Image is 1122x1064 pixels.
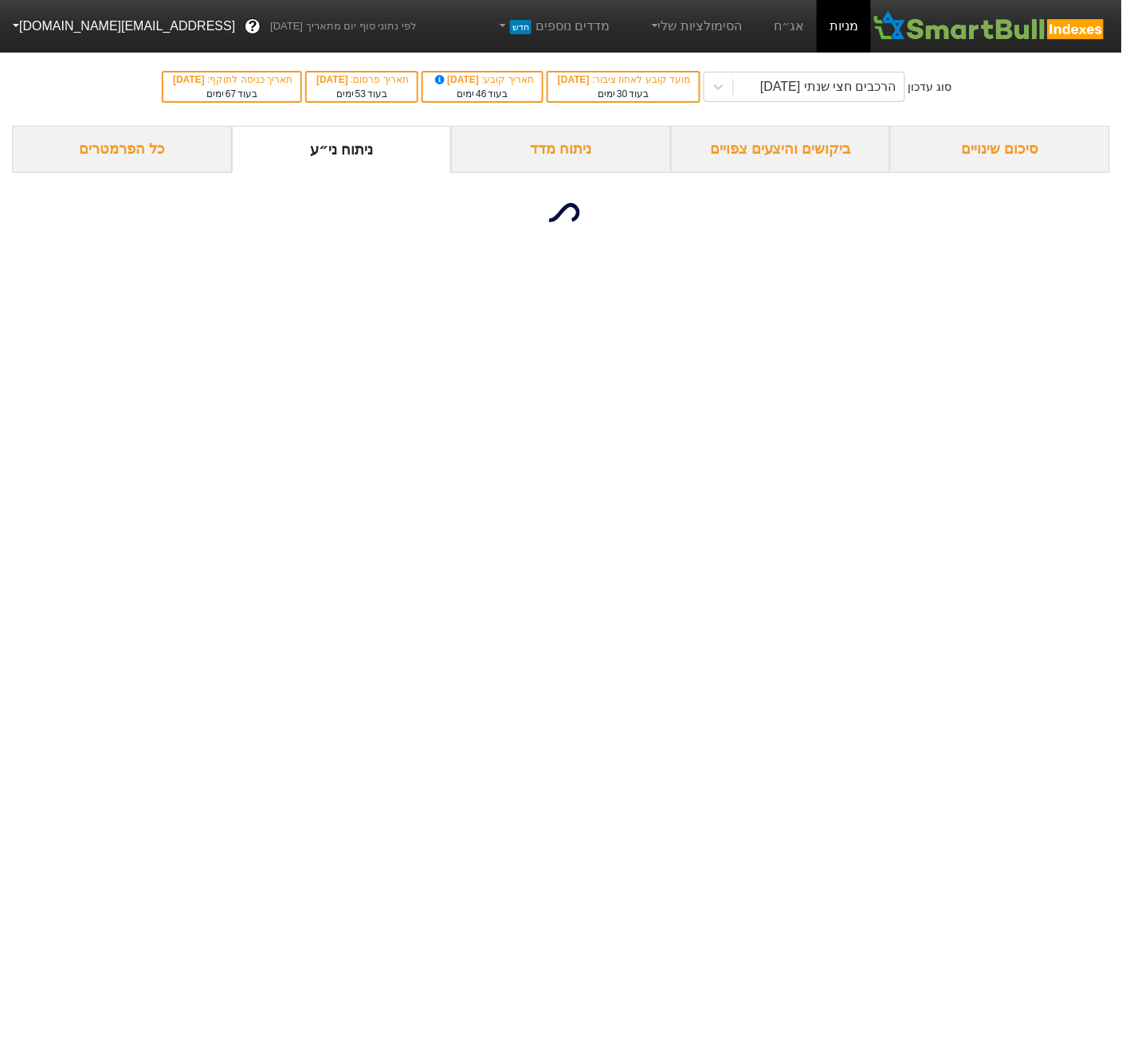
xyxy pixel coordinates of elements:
div: בעוד ימים [171,87,292,101]
div: סיכום שינויים [890,126,1110,173]
div: ניתוח ני״ע [232,126,452,173]
div: ניתוח מדד [451,126,671,173]
a: מדדים נוספיםחדש [490,10,617,42]
div: בעוד ימים [556,87,690,101]
div: בעוד ימים [431,87,534,101]
span: חדש [510,20,532,34]
span: 30 [617,88,627,100]
img: SmartBull [871,10,1109,42]
div: תאריך פרסום : [315,72,409,87]
div: תאריך כניסה לתוקף : [171,72,292,87]
span: לפי נתוני סוף יום מתאריך [DATE] [270,18,416,34]
div: הרכבים חצי שנתי [DATE] [760,77,896,96]
span: [DATE] [316,74,351,85]
span: [DATE] [433,74,482,85]
span: [DATE] [558,74,592,85]
div: כל הפרמטרים [12,126,232,173]
div: תאריך קובע : [431,72,534,87]
img: loading... [542,194,580,232]
div: מועד קובע לאחוז ציבור : [556,72,690,87]
div: ביקושים והיצעים צפויים [671,126,891,173]
span: 67 [226,88,236,100]
span: [DATE] [173,74,207,85]
span: 53 [355,88,366,100]
span: ? [249,16,257,37]
div: בעוד ימים [315,87,409,101]
span: 46 [476,88,486,100]
a: הסימולציות שלי [642,10,749,42]
div: סוג עדכון [908,79,952,96]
